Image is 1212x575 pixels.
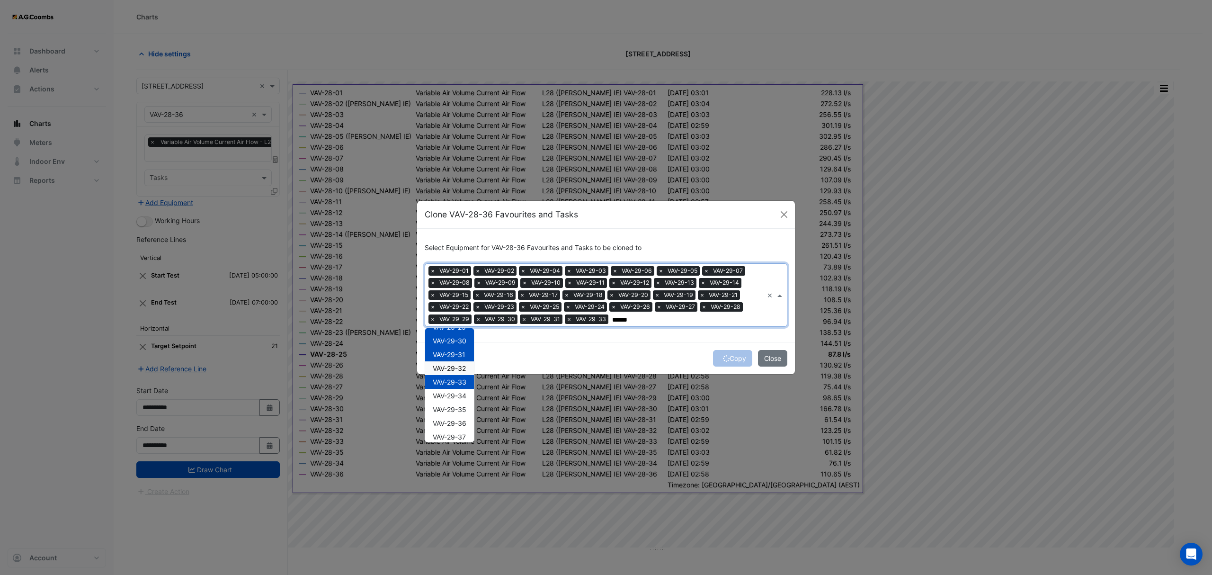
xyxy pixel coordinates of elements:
span: × [655,302,663,312]
span: VAV-29-03 [573,266,608,276]
span: VAV-29-24 [572,302,607,312]
span: VAV-29-17 [526,290,560,300]
span: VAV-29-33 [433,378,466,386]
span: × [565,314,573,324]
button: Close [777,207,791,222]
span: × [428,302,437,312]
h6: Select Equipment for VAV-28-36 Favourites and Tasks to be cloned to [425,244,787,252]
span: VAV-29-27 [663,302,697,312]
span: × [519,266,527,276]
span: × [653,290,661,300]
span: VAV-29-11 [574,278,607,287]
span: VAV-29-09 [483,278,518,287]
span: VAV-29-28 [708,302,743,312]
span: × [428,290,437,300]
span: Clear [767,290,775,300]
span: × [654,278,662,287]
span: VAV-29-04 [527,266,562,276]
span: VAV-29-26 [618,302,652,312]
span: × [565,278,574,287]
span: VAV-29-01 [437,266,471,276]
span: × [520,314,528,324]
ng-dropdown-panel: Options list [425,328,474,442]
span: × [473,290,481,300]
span: VAV-29-16 [481,290,516,300]
span: VAV-29-32 [433,364,466,372]
span: VAV-29-33 [573,314,608,324]
span: VAV-29-19 [661,290,695,300]
span: × [700,302,708,312]
span: VAV-29-36 [433,419,466,427]
span: × [564,302,572,312]
span: × [611,266,619,276]
span: × [565,266,573,276]
span: × [428,314,437,324]
button: Close [758,350,787,367]
span: VAV-29-31 [433,350,465,359]
span: × [474,314,482,324]
span: VAV-29-12 [618,278,651,287]
span: × [473,266,482,276]
span: VAV-29-22 [437,302,471,312]
span: × [474,278,483,287]
span: × [657,266,665,276]
span: × [428,266,437,276]
span: VAV-29-37 [433,433,466,441]
h5: Clone VAV-28-36 Favourites and Tasks [425,208,578,221]
span: VAV-29-35 [433,405,466,413]
span: VAV-29-18 [571,290,605,300]
span: × [609,278,618,287]
span: × [702,266,711,276]
span: × [698,290,706,300]
span: VAV-29-23 [482,302,517,312]
span: VAV-29-02 [482,266,517,276]
span: VAV-29-29 [437,314,472,324]
span: × [607,290,616,300]
span: VAV-29-30 [482,314,517,324]
div: Open Intercom Messenger [1180,543,1203,566]
span: VAV-29-07 [711,266,745,276]
span: × [519,302,527,312]
span: VAV-29-08 [437,278,472,287]
span: VAV-29-15 [437,290,471,300]
span: × [562,290,571,300]
span: × [520,278,529,287]
span: VAV-29-30 [433,337,466,345]
span: × [428,278,437,287]
span: × [518,290,526,300]
span: VAV-29-13 [662,278,696,287]
span: VAV-29-34 [433,392,466,400]
span: × [473,302,482,312]
span: VAV-29-31 [528,314,562,324]
span: VAV-29-06 [619,266,654,276]
span: VAV-29-21 [706,290,740,300]
span: × [699,278,707,287]
span: VAV-29-10 [529,278,563,287]
span: VAV-29-05 [665,266,700,276]
span: VAV-29-25 [527,302,561,312]
span: VAV-29-20 [616,290,651,300]
span: VAV-29-14 [707,278,741,287]
span: × [609,302,618,312]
